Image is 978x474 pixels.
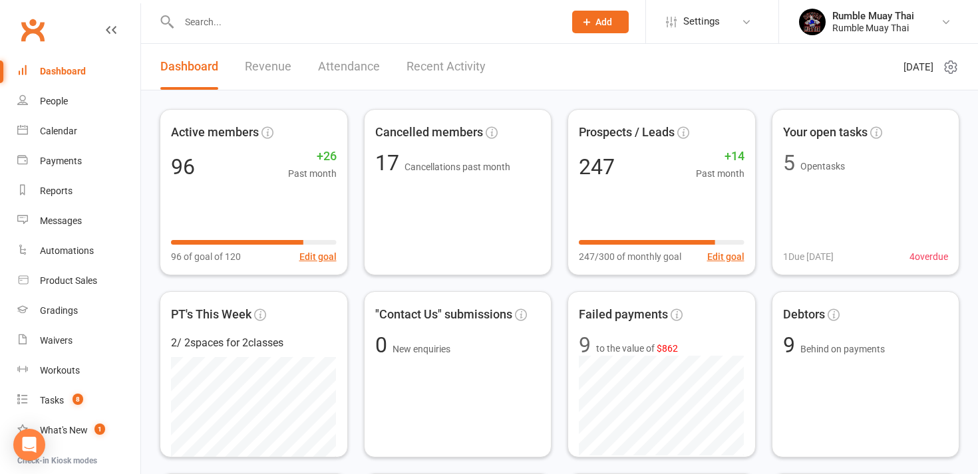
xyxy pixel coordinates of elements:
[17,86,140,116] a: People
[17,266,140,296] a: Product Sales
[40,185,73,196] div: Reports
[405,162,510,172] span: Cancellations past month
[579,305,668,324] span: Failed payments
[783,332,800,358] span: 9
[17,236,140,266] a: Automations
[17,415,140,445] a: What's New1
[17,116,140,146] a: Calendar
[17,356,140,386] a: Workouts
[40,425,88,435] div: What's New
[832,22,914,34] div: Rumble Muay Thai
[17,146,140,176] a: Payments
[579,123,675,142] span: Prospects / Leads
[783,123,868,142] span: Your open tasks
[175,13,555,31] input: Search...
[171,123,259,142] span: Active members
[393,344,450,354] span: New enquiries
[40,365,80,376] div: Workouts
[375,305,512,324] span: "Contact Us" submissions
[596,341,678,356] span: to the value of
[73,394,83,405] span: 8
[40,245,94,256] div: Automations
[171,305,251,324] span: PT's This Week
[318,44,380,90] a: Attendance
[375,150,405,176] span: 17
[40,126,77,136] div: Calendar
[799,9,826,35] img: thumb_image1688088946.png
[299,249,337,264] button: Edit goal
[683,7,720,37] span: Settings
[160,44,218,90] a: Dashboard
[13,429,45,461] div: Open Intercom Messenger
[800,344,885,354] span: Behind on payments
[17,57,140,86] a: Dashboard
[832,10,914,22] div: Rumble Muay Thai
[579,334,591,356] div: 9
[40,335,73,346] div: Waivers
[572,11,629,33] button: Add
[40,275,97,286] div: Product Sales
[696,147,744,166] span: +14
[171,334,337,352] div: 2 / 2 spaces for 2 classes
[17,206,140,236] a: Messages
[783,305,825,324] span: Debtors
[171,156,195,178] div: 96
[783,152,795,174] div: 5
[288,166,337,181] span: Past month
[171,249,241,264] span: 96 of goal of 120
[245,44,291,90] a: Revenue
[40,96,68,106] div: People
[579,249,681,264] span: 247/300 of monthly goal
[17,296,140,326] a: Gradings
[40,156,82,166] div: Payments
[909,249,948,264] span: 4 overdue
[903,59,933,75] span: [DATE]
[40,395,64,406] div: Tasks
[783,249,834,264] span: 1 Due [DATE]
[800,161,845,172] span: Open tasks
[407,44,486,90] a: Recent Activity
[707,249,744,264] button: Edit goal
[16,13,49,47] a: Clubworx
[696,166,744,181] span: Past month
[17,386,140,415] a: Tasks 8
[40,305,78,316] div: Gradings
[17,176,140,206] a: Reports
[288,147,337,166] span: +26
[40,66,86,76] div: Dashboard
[94,423,105,435] span: 1
[40,215,82,226] div: Messages
[375,332,393,358] span: 0
[375,123,483,142] span: Cancelled members
[17,326,140,356] a: Waivers
[657,343,678,354] span: $862
[595,17,612,27] span: Add
[579,156,615,178] div: 247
